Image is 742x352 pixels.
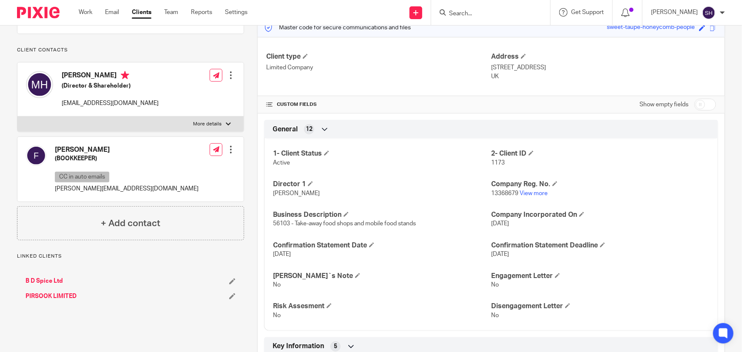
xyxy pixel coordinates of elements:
span: No [273,312,281,318]
img: svg%3E [702,6,716,20]
a: PIRSOOK LIMITED [26,292,77,301]
img: svg%3E [26,71,53,98]
input: Search [448,10,525,18]
p: [PERSON_NAME] [651,8,698,17]
h4: Director 1 [273,180,491,189]
h4: Risk Assesment [273,302,491,311]
i: Primary [121,71,129,79]
h4: 2- Client ID [491,149,709,158]
h4: CUSTOM FIELDS [266,101,491,108]
p: [EMAIL_ADDRESS][DOMAIN_NAME] [62,99,159,108]
a: Reports [191,8,212,17]
h4: Engagement Letter [491,272,709,281]
h4: Business Description [273,210,491,219]
h4: Client type [266,52,491,61]
h4: 1- Client Status [273,149,491,158]
h4: Company Reg. No. [491,180,709,189]
span: No [491,312,499,318]
span: General [273,125,298,134]
span: Key Information [273,342,324,351]
p: Client contacts [17,47,244,54]
span: No [273,282,281,288]
span: [DATE] [491,251,509,257]
a: B D Spice Ltd [26,277,63,285]
img: Pixie [17,7,60,18]
p: Limited Company [266,63,491,72]
a: Team [164,8,178,17]
h5: (BOOKKEEPER) [55,154,199,163]
h5: (Director & Shareholder) [62,82,159,90]
a: Settings [225,8,247,17]
p: [PERSON_NAME][EMAIL_ADDRESS][DOMAIN_NAME] [55,185,199,193]
p: Master code for secure communications and files [264,23,411,32]
a: Work [79,8,92,17]
a: Clients [132,8,151,17]
p: UK [491,72,716,81]
a: Email [105,8,119,17]
span: 56103 - Take-away food shops and mobile food stands [273,221,416,227]
p: Linked clients [17,253,244,260]
span: Active [273,160,290,166]
h4: [PERSON_NAME] [55,145,199,154]
p: More details [193,121,222,128]
h4: Address [491,52,716,61]
h4: + Add contact [101,217,160,230]
h4: [PERSON_NAME] [62,71,159,82]
h4: Disengagement Letter [491,302,709,311]
p: CC in auto emails [55,172,109,182]
span: 1173 [491,160,505,166]
span: 5 [334,342,337,351]
span: 12 [306,125,313,133]
p: [STREET_ADDRESS] [491,63,716,72]
h4: Company Incorporated On [491,210,709,219]
a: View more [520,190,548,196]
label: Show empty fields [640,100,688,109]
h4: Confirmation Statement Date [273,241,491,250]
span: [PERSON_NAME] [273,190,320,196]
span: [DATE] [491,221,509,227]
span: Get Support [571,9,604,15]
img: svg%3E [26,145,46,166]
h4: [PERSON_NAME]`s Note [273,272,491,281]
div: sweet-taupe-honeycomb-people [607,23,695,33]
span: [DATE] [273,251,291,257]
span: No [491,282,499,288]
h4: Confirmation Statement Deadline [491,241,709,250]
span: 13368679 [491,190,518,196]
